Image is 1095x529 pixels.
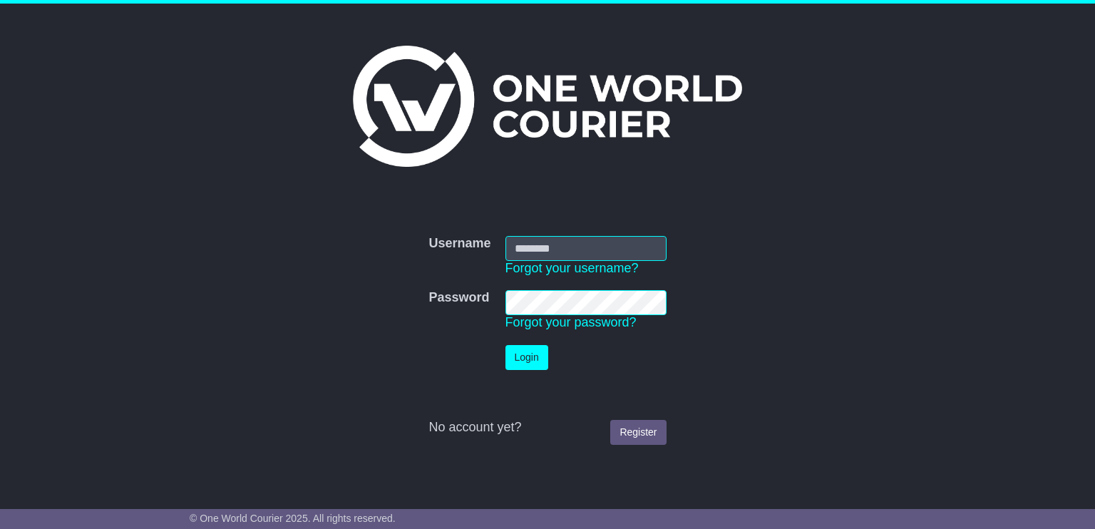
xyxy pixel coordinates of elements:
[428,290,489,306] label: Password
[505,315,637,329] a: Forgot your password?
[505,345,548,370] button: Login
[428,420,666,436] div: No account yet?
[428,236,490,252] label: Username
[190,513,396,524] span: © One World Courier 2025. All rights reserved.
[353,46,742,167] img: One World
[610,420,666,445] a: Register
[505,261,639,275] a: Forgot your username?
